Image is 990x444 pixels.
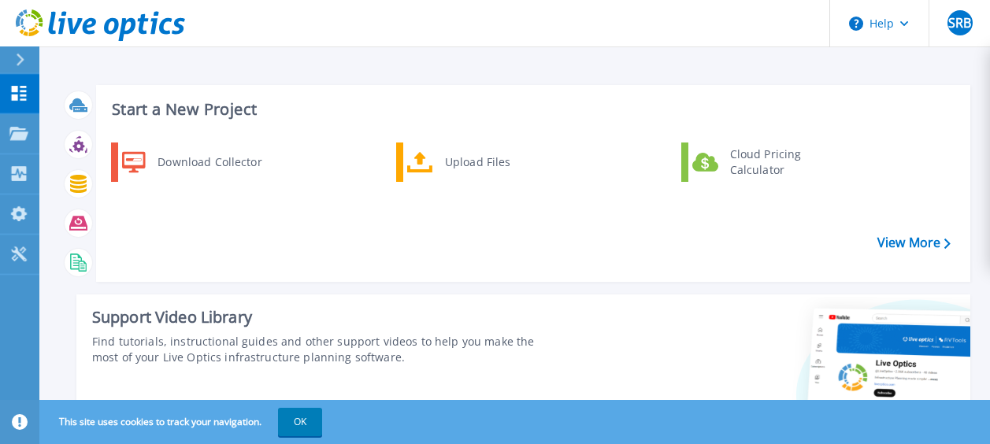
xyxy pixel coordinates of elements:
button: OK [278,408,322,436]
h3: Start a New Project [112,101,950,118]
span: SRB [948,17,971,29]
a: Download Collector [111,142,273,182]
div: Support Video Library [92,307,557,327]
div: Find tutorials, instructional guides and other support videos to help you make the most of your L... [92,334,557,365]
div: Upload Files [437,146,554,178]
div: Download Collector [150,146,269,178]
a: Upload Files [396,142,558,182]
div: Cloud Pricing Calculator [722,146,839,178]
a: View More [877,235,951,250]
span: This site uses cookies to track your navigation. [43,408,322,436]
a: Cloud Pricing Calculator [681,142,843,182]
